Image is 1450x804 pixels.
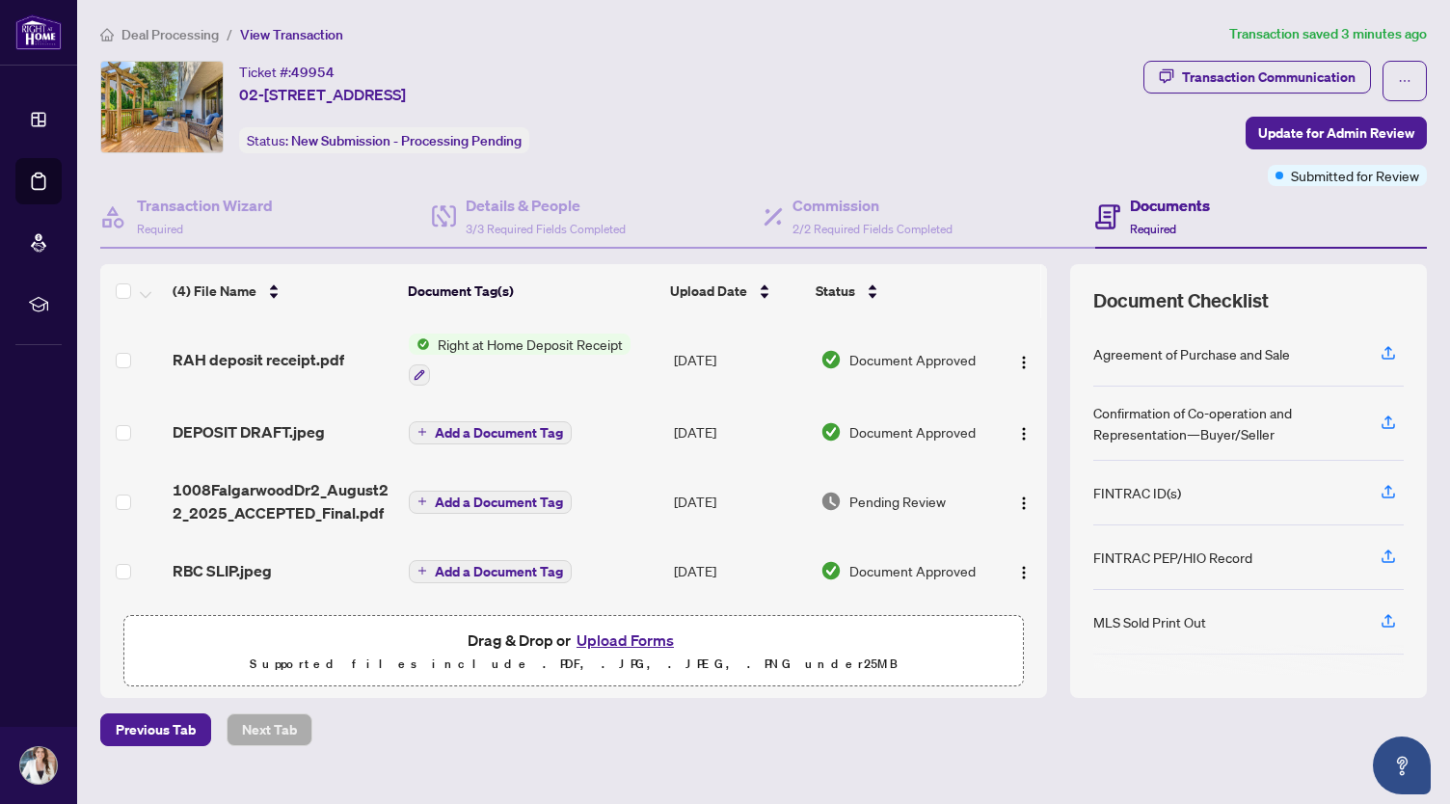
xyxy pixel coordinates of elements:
[116,714,196,745] span: Previous Tab
[100,28,114,41] span: home
[1246,117,1427,149] button: Update for Admin Review
[136,653,1011,676] p: Supported files include .PDF, .JPG, .JPEG, .PNG under 25 MB
[1373,737,1431,794] button: Open asap
[849,491,946,512] span: Pending Review
[1008,486,1039,517] button: Logo
[1291,165,1419,186] span: Submitted for Review
[666,463,813,540] td: [DATE]
[409,560,572,583] button: Add a Document Tag
[1016,426,1032,442] img: Logo
[466,222,626,236] span: 3/3 Required Fields Completed
[1093,402,1357,444] div: Confirmation of Co-operation and Representation—Buyer/Seller
[820,349,842,370] img: Document Status
[808,264,990,318] th: Status
[173,478,393,524] span: 1008FalgarwoodDr2_August22_2025_ACCEPTED_Final.pdf
[291,64,335,81] span: 49954
[1093,611,1206,632] div: MLS Sold Print Out
[816,281,855,302] span: Status
[792,222,953,236] span: 2/2 Required Fields Completed
[173,420,325,443] span: DEPOSIT DRAFT.jpeg
[1008,344,1039,375] button: Logo
[820,491,842,512] img: Document Status
[417,427,427,437] span: plus
[820,421,842,442] img: Document Status
[466,194,626,217] h4: Details & People
[165,264,400,318] th: (4) File Name
[417,496,427,506] span: plus
[137,194,273,217] h4: Transaction Wizard
[1258,118,1414,148] span: Update for Admin Review
[173,281,256,302] span: (4) File Name
[435,426,563,440] span: Add a Document Tag
[227,713,312,746] button: Next Tab
[409,334,430,355] img: Status Icon
[239,61,335,83] div: Ticket #:
[1130,222,1176,236] span: Required
[1093,287,1269,314] span: Document Checklist
[820,560,842,581] img: Document Status
[100,713,211,746] button: Previous Tab
[15,14,62,50] img: logo
[240,26,343,43] span: View Transaction
[1182,62,1356,93] div: Transaction Communication
[670,281,747,302] span: Upload Date
[409,334,631,386] button: Status IconRight at Home Deposit Receipt
[121,26,219,43] span: Deal Processing
[239,83,406,106] span: 02-[STREET_ADDRESS]
[792,194,953,217] h4: Commission
[173,559,272,582] span: RBC SLIP.jpeg
[137,222,183,236] span: Required
[666,401,813,463] td: [DATE]
[417,566,427,576] span: plus
[409,491,572,514] button: Add a Document Tag
[20,747,57,784] img: Profile Icon
[400,264,662,318] th: Document Tag(s)
[571,628,680,653] button: Upload Forms
[1093,482,1181,503] div: FINTRAC ID(s)
[1016,565,1032,580] img: Logo
[1130,194,1210,217] h4: Documents
[666,318,813,401] td: [DATE]
[849,560,976,581] span: Document Approved
[409,558,572,583] button: Add a Document Tag
[173,348,344,371] span: RAH deposit receipt.pdf
[291,132,522,149] span: New Submission - Processing Pending
[239,127,529,153] div: Status:
[430,334,631,355] span: Right at Home Deposit Receipt
[124,616,1023,687] span: Drag & Drop orUpload FormsSupported files include .PDF, .JPG, .JPEG, .PNG under25MB
[468,628,680,653] span: Drag & Drop or
[409,489,572,514] button: Add a Document Tag
[409,421,572,444] button: Add a Document Tag
[1143,61,1371,94] button: Transaction Communication
[1008,416,1039,447] button: Logo
[1093,343,1290,364] div: Agreement of Purchase and Sale
[1093,547,1252,568] div: FINTRAC PEP/HIO Record
[435,565,563,578] span: Add a Document Tag
[1008,555,1039,586] button: Logo
[409,419,572,444] button: Add a Document Tag
[1229,23,1427,45] article: Transaction saved 3 minutes ago
[666,540,813,602] td: [DATE]
[849,349,976,370] span: Document Approved
[101,62,223,152] img: IMG-W12251150_1.jpg
[1398,74,1411,88] span: ellipsis
[849,421,976,442] span: Document Approved
[227,23,232,45] li: /
[1016,355,1032,370] img: Logo
[435,496,563,509] span: Add a Document Tag
[1016,496,1032,511] img: Logo
[662,264,808,318] th: Upload Date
